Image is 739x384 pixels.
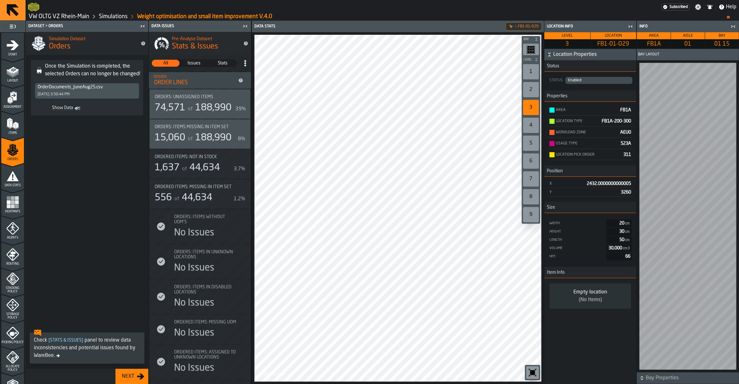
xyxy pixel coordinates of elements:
[515,25,517,28] div: L.
[556,130,618,135] div: Workload Zone
[649,34,659,38] span: Area
[174,284,238,295] div: Title
[549,228,632,235] div: StatList-item-Height
[195,103,231,113] span: 188,990
[1,236,24,240] span: Agents
[545,41,589,48] span: 3
[256,367,292,380] a: logo-header
[1,242,24,268] li: menu Routing
[150,279,250,314] div: stat-Orders: Items in Disabled locations
[174,350,238,360] div: Title
[522,36,540,42] button: button-
[174,284,245,295] div: Title
[527,367,538,378] svg: Reset zoom and position
[209,59,237,67] label: button-switch-multi-Stats
[544,63,559,69] span: Status
[189,163,220,173] span: 44,634
[549,181,584,186] div: X
[137,13,272,20] a: link-to-/wh/i/44979e6c-6f66-405e-9874-c1e29f02a54a/simulations/fd63689b-7f22-4404-8b0a-0f2838169214
[544,90,636,102] h3: title-section-Properties
[150,119,250,149] div: stat-Orders: Items missing in Item Set
[522,38,533,41] span: Bay
[522,63,540,81] div: button-toolbar-undefined
[138,22,147,30] label: button-toggle-Close me
[49,41,70,52] span: Orders
[522,170,540,188] div: button-toolbar-undefined
[548,138,632,149] div: StatList-item-Usage Type
[556,141,618,146] div: Usage Type
[509,24,514,29] div: Hide filter
[545,24,626,29] div: Location Info
[174,249,238,260] span: Orders: Items in Unknown locations
[1,111,24,137] li: menu Items
[155,124,238,129] div: Title
[619,229,630,234] span: 30
[556,108,618,112] div: Area
[554,288,626,296] div: Empty location
[149,32,251,55] div: title-Stats & Issues
[1,313,24,320] span: Storage Policy
[605,34,622,38] span: Location
[1,341,24,344] span: Picking Policy
[544,49,636,60] button: button-
[38,92,70,97] div: [DATE] 3:50:44 PM
[1,59,24,85] li: menu Layout
[29,13,89,20] a: link-to-/wh/i/44979e6c-6f66-405e-9874-c1e29f02a54a
[1,262,24,266] span: Routing
[544,93,567,99] span: Properties
[554,296,626,304] div: (No Items)
[602,119,631,123] span: FB1A-200-300
[523,100,539,115] div: 3
[180,60,208,66] span: Issues
[1,321,24,346] li: menu Picking Policy
[562,34,573,38] span: Level
[150,314,250,344] div: stat-Ordered Items: Missing UOM
[155,94,245,100] div: Title
[27,24,138,28] div: Dataset > Orders
[155,154,245,159] div: Title
[704,4,715,10] label: button-toggle-Notifications
[253,24,399,29] div: Data Stats
[155,94,213,100] span: Orders: Unassigned Items
[620,130,631,135] span: AEU0
[522,152,540,170] div: button-toolbar-undefined
[188,107,193,112] span: of
[155,102,185,114] div: 74,571
[1,190,24,215] li: menu Heatmaps
[234,165,245,173] div: 3.7%
[661,4,689,11] div: Menu Subscription
[549,253,632,260] div: StatList-item-HFF.
[172,35,238,41] h2: Sub Title
[1,22,24,31] label: button-toggle-Toggle Full Menu
[556,152,621,157] div: Location Pick Order
[174,214,245,225] div: Title
[174,350,238,360] span: Ordered items: Assigned to unknown locations
[625,254,630,259] span: 66
[548,78,564,83] div: Status
[82,338,83,343] span: ]
[522,58,533,62] span: Level
[1,79,24,83] span: Layout
[34,336,140,359] div: Check panel to review data inconsistencies and potential issues found by WareBee.
[568,78,630,83] div: DropdownMenuValue-Enabled
[638,52,659,57] span: Bay Layout
[626,23,635,30] label: button-toggle-Close me
[48,338,50,343] span: [
[548,179,632,188] div: StatList-item-X
[234,195,245,203] div: 1.2%
[523,82,539,97] div: 2
[155,94,238,100] div: Title
[587,181,631,186] span: 2432.0000000000005
[155,154,217,159] span: Ordered Items: Not in Stock
[155,124,229,129] span: Orders: Items missing in Item Set
[623,247,630,250] span: cm3
[556,119,599,123] div: Location Type
[623,152,631,157] span: 311
[522,188,540,206] div: button-toolbar-undefined
[544,270,565,275] span: Item Info
[619,238,630,242] span: 50
[1,286,24,293] span: Stacking Policy
[1,158,24,161] span: Orders
[523,153,539,169] div: 6
[150,344,250,379] div: stat-Ordered items: Assigned to unknown locations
